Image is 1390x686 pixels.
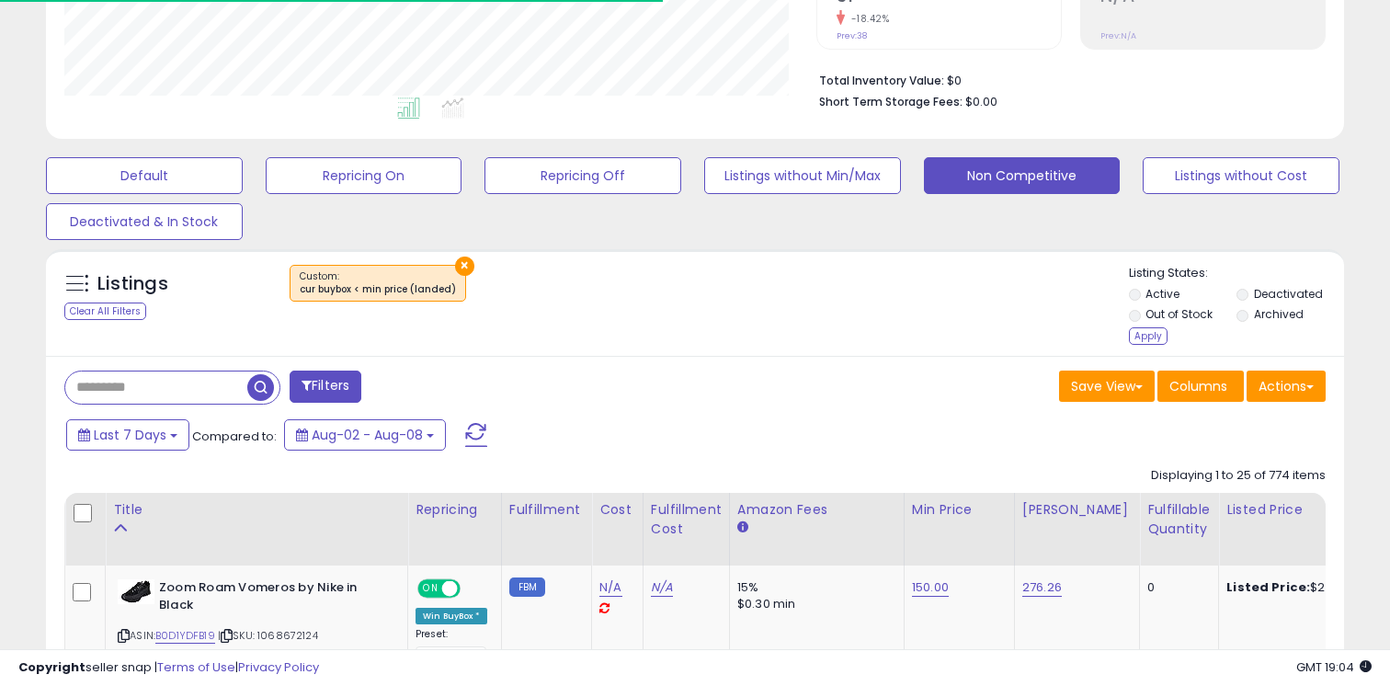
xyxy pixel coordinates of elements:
li: $0 [819,68,1312,90]
p: Listing States: [1129,265,1345,282]
span: Custom: [300,269,456,297]
button: Listings without Min/Max [704,157,901,194]
small: -18.42% [845,12,890,26]
div: 0 [1147,579,1204,596]
div: Title [113,500,400,520]
button: Save View [1059,371,1155,402]
button: Columns [1157,371,1244,402]
span: $0.00 [965,93,997,110]
button: Default [46,157,243,194]
a: 150.00 [912,578,949,597]
a: N/A [599,578,621,597]
div: Cost [599,500,635,520]
span: Compared to: [192,428,277,445]
b: Listed Price: [1226,578,1310,596]
span: 2025-08-16 19:04 GMT [1296,658,1372,676]
div: Win BuyBox * [416,608,487,624]
div: Apply [1129,327,1168,345]
button: Deactivated & In Stock [46,203,243,240]
a: Privacy Policy [238,658,319,676]
button: Actions [1247,371,1326,402]
a: B0D1YDFB19 [155,628,215,644]
div: $276.26 [1226,579,1379,596]
div: seller snap | | [18,659,319,677]
div: $0.30 min [737,596,890,612]
div: 15% [737,579,890,596]
button: Filters [290,371,361,403]
div: Clear All Filters [64,303,146,320]
div: Repricing [416,500,494,520]
button: Repricing Off [484,157,681,194]
label: Out of Stock [1145,306,1213,322]
small: FBM [509,577,545,597]
small: Prev: N/A [1100,30,1136,41]
div: Displaying 1 to 25 of 774 items [1151,467,1326,485]
b: Short Term Storage Fees: [819,94,963,109]
button: Aug-02 - Aug-08 [284,419,446,451]
div: Fulfillment [509,500,584,520]
div: [PERSON_NAME] [1022,500,1132,520]
button: Non Competitive [924,157,1121,194]
a: Terms of Use [157,658,235,676]
div: cur buybox < min price (landed) [300,283,456,296]
div: ASIN: [118,579,393,665]
span: OFF [458,581,487,597]
img: 3199BQgORBL._SL40_.jpg [118,579,154,604]
span: Aug-02 - Aug-08 [312,426,423,444]
b: Zoom Roam Vomeros by Nike in Black [159,579,382,618]
span: | SKU: 1068672124 [218,628,318,643]
b: Total Inventory Value: [819,73,944,88]
label: Active [1145,286,1179,302]
span: Last 7 Days [94,426,166,444]
button: Repricing On [266,157,462,194]
label: Archived [1254,306,1304,322]
strong: Copyright [18,658,85,676]
button: Last 7 Days [66,419,189,451]
div: Min Price [912,500,1007,520]
div: Amazon Fees [737,500,896,520]
small: Amazon Fees. [737,520,748,536]
div: Listed Price [1226,500,1385,520]
div: Fulfillment Cost [651,500,722,539]
button: × [455,257,474,276]
button: Listings without Cost [1143,157,1339,194]
h5: Listings [97,271,168,297]
label: Deactivated [1254,286,1323,302]
div: Fulfillable Quantity [1147,500,1211,539]
div: Preset: [416,628,487,669]
a: N/A [651,578,673,597]
small: Prev: 38 [837,30,867,41]
span: ON [419,581,442,597]
a: 276.26 [1022,578,1062,597]
span: Columns [1169,377,1227,395]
